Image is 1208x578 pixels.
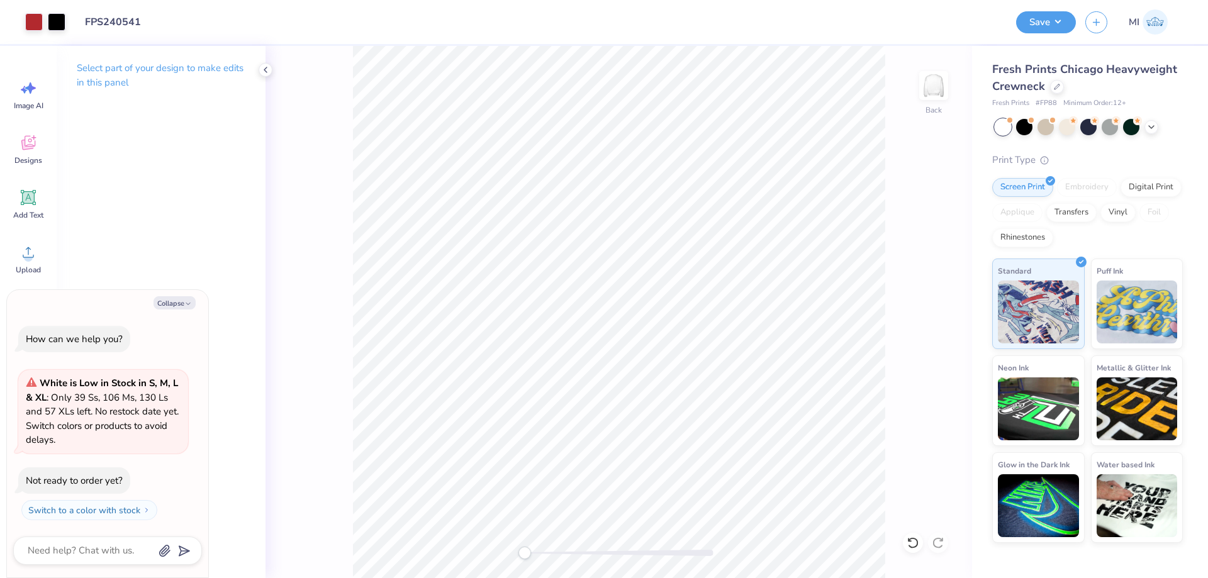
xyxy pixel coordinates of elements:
img: Glow in the Dark Ink [998,474,1079,537]
img: Mark Isaac [1143,9,1168,35]
span: Image AI [14,101,43,111]
span: Minimum Order: 12 + [1063,98,1126,109]
span: Standard [998,264,1031,277]
img: Standard [998,281,1079,343]
input: Untitled Design [75,9,167,35]
img: Metallic & Glitter Ink [1097,377,1178,440]
div: Digital Print [1121,178,1182,197]
span: : Only 39 Ss, 106 Ms, 130 Ls and 57 XLs left. No restock date yet. Switch colors or products to a... [26,377,179,446]
span: Fresh Prints [992,98,1029,109]
div: Foil [1139,203,1169,222]
div: Transfers [1046,203,1097,222]
img: Switch to a color with stock [143,506,150,514]
p: Select part of your design to make edits in this panel [77,61,245,90]
div: Screen Print [992,178,1053,197]
div: Vinyl [1100,203,1136,222]
span: Upload [16,265,41,275]
div: Print Type [992,153,1183,167]
img: Back [921,73,946,98]
img: Neon Ink [998,377,1079,440]
span: Neon Ink [998,361,1029,374]
strong: White is Low in Stock in S, M, L & XL [26,377,178,404]
span: Fresh Prints Chicago Heavyweight Crewneck [992,62,1177,94]
div: Applique [992,203,1043,222]
div: Back [926,104,942,116]
span: Metallic & Glitter Ink [1097,361,1171,374]
span: MI [1129,15,1139,30]
div: Embroidery [1057,178,1117,197]
span: Water based Ink [1097,458,1155,471]
img: Puff Ink [1097,281,1178,343]
button: Switch to a color with stock [21,500,157,520]
div: Not ready to order yet? [26,474,123,487]
span: # FP88 [1036,98,1057,109]
a: MI [1123,9,1173,35]
button: Save [1016,11,1076,33]
span: Designs [14,155,42,165]
div: How can we help you? [26,333,123,345]
img: Water based Ink [1097,474,1178,537]
div: Rhinestones [992,228,1053,247]
div: Accessibility label [518,547,531,559]
span: Puff Ink [1097,264,1123,277]
span: Add Text [13,210,43,220]
span: Glow in the Dark Ink [998,458,1070,471]
button: Collapse [154,296,196,309]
